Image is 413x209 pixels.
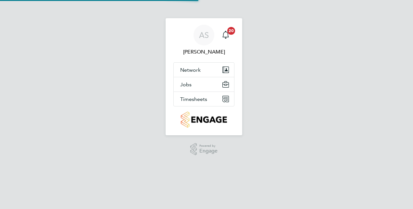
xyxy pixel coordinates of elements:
[190,143,218,155] a: Powered byEngage
[166,18,242,135] nav: Main navigation
[227,27,235,35] span: 20
[173,25,234,56] a: AS[PERSON_NAME]
[174,92,234,106] button: Timesheets
[174,77,234,92] button: Jobs
[180,81,192,88] span: Jobs
[180,67,201,73] span: Network
[199,143,218,149] span: Powered by
[199,31,209,39] span: AS
[174,63,234,77] button: Network
[173,48,234,56] span: Andrew Stanton
[219,25,232,45] a: 20
[181,112,227,128] img: countryside-properties-logo-retina.png
[199,148,218,154] span: Engage
[180,96,207,102] span: Timesheets
[173,112,234,128] a: Go to home page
